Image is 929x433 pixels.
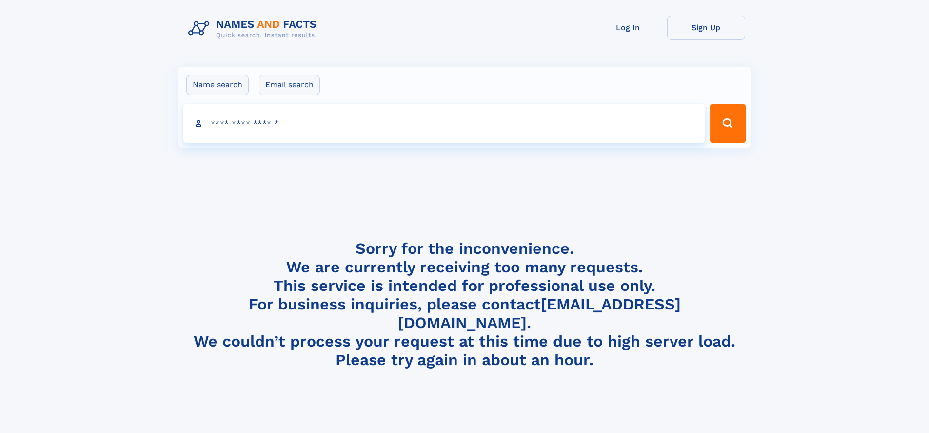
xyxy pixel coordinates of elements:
[398,295,681,332] a: [EMAIL_ADDRESS][DOMAIN_NAME]
[710,104,746,143] button: Search Button
[184,16,325,42] img: Logo Names and Facts
[259,75,320,95] label: Email search
[667,16,745,40] a: Sign Up
[183,104,706,143] input: search input
[184,239,745,370] h4: Sorry for the inconvenience. We are currently receiving too many requests. This service is intend...
[186,75,249,95] label: Name search
[589,16,667,40] a: Log In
